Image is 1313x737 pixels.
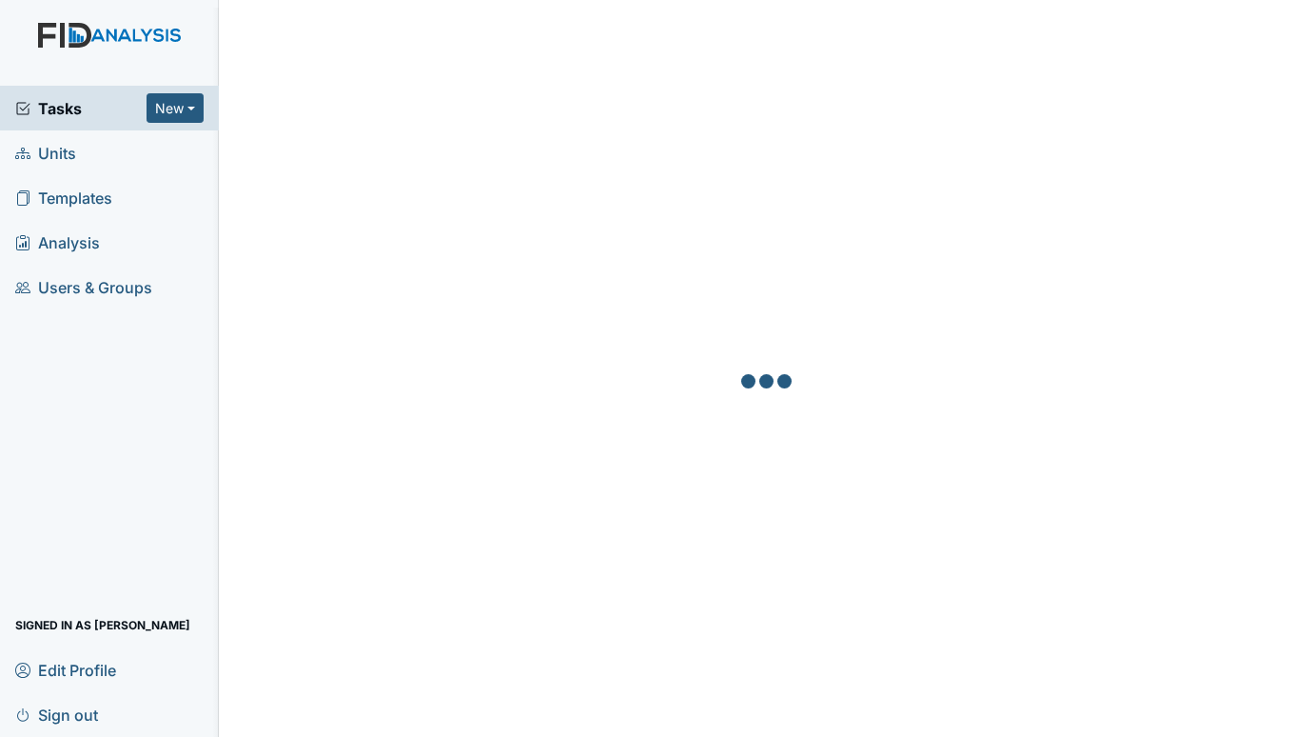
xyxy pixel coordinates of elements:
span: Edit Profile [15,655,116,685]
span: Analysis [15,228,100,257]
button: New [147,93,204,123]
span: Templates [15,183,112,212]
span: Sign out [15,700,98,729]
span: Signed in as [PERSON_NAME] [15,610,190,640]
a: Tasks [15,97,147,120]
span: Users & Groups [15,272,152,302]
span: Units [15,138,76,168]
